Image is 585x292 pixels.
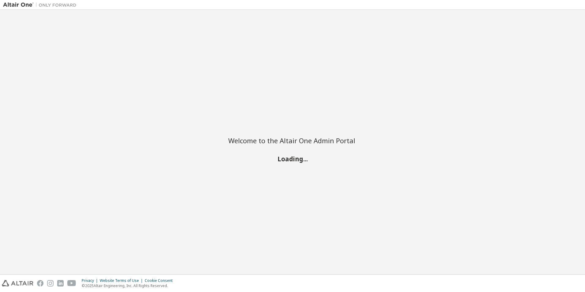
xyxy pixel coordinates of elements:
[67,280,76,286] img: youtube.svg
[37,280,43,286] img: facebook.svg
[47,280,54,286] img: instagram.svg
[100,278,145,283] div: Website Terms of Use
[228,155,357,163] h2: Loading...
[82,283,176,288] p: © 2025 Altair Engineering, Inc. All Rights Reserved.
[2,280,33,286] img: altair_logo.svg
[82,278,100,283] div: Privacy
[145,278,176,283] div: Cookie Consent
[228,136,357,145] h2: Welcome to the Altair One Admin Portal
[3,2,80,8] img: Altair One
[57,280,64,286] img: linkedin.svg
